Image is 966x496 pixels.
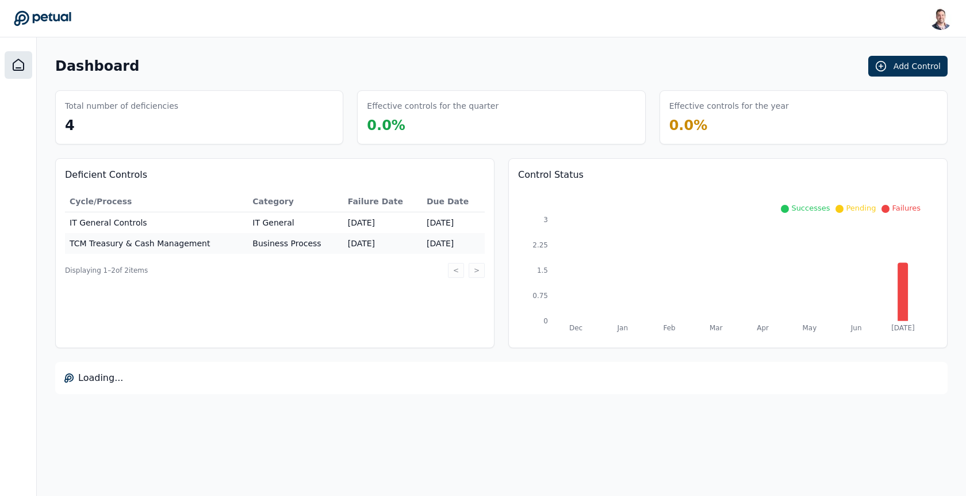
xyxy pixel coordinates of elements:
[868,56,948,77] button: Add Control
[537,266,548,274] tspan: 1.5
[65,212,248,234] td: IT General Controls
[569,324,582,332] tspan: Dec
[248,191,343,212] th: Category
[55,57,139,75] h1: Dashboard
[543,216,548,224] tspan: 3
[846,204,876,212] span: Pending
[343,191,422,212] th: Failure Date
[5,51,32,79] a: Dashboard
[669,117,708,133] span: 0.0 %
[891,324,914,332] tspan: [DATE]
[422,191,485,212] th: Due Date
[532,241,548,249] tspan: 2.25
[850,324,862,332] tspan: Jun
[65,233,248,254] td: TCM Treasury & Cash Management
[65,266,148,275] span: Displaying 1– 2 of 2 items
[892,204,921,212] span: Failures
[367,117,405,133] span: 0.0 %
[367,100,499,112] h3: Effective controls for the quarter
[448,263,464,278] button: <
[663,324,675,332] tspan: Feb
[14,10,71,26] a: Go to Dashboard
[343,212,422,234] td: [DATE]
[248,233,343,254] td: Business Process
[343,233,422,254] td: [DATE]
[532,292,548,300] tspan: 0.75
[248,212,343,234] td: IT General
[617,324,628,332] tspan: Jan
[802,324,816,332] tspan: May
[518,168,938,182] h3: Control Status
[65,100,178,112] h3: Total number of deficiencies
[757,324,769,332] tspan: Apr
[65,191,248,212] th: Cycle/Process
[710,324,723,332] tspan: Mar
[791,204,830,212] span: Successes
[65,117,75,133] span: 4
[422,233,485,254] td: [DATE]
[65,168,485,182] h3: Deficient Controls
[55,362,948,394] div: Loading...
[929,7,952,30] img: Snir Kodesh
[422,212,485,234] td: [DATE]
[543,317,548,325] tspan: 0
[469,263,485,278] button: >
[669,100,789,112] h3: Effective controls for the year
